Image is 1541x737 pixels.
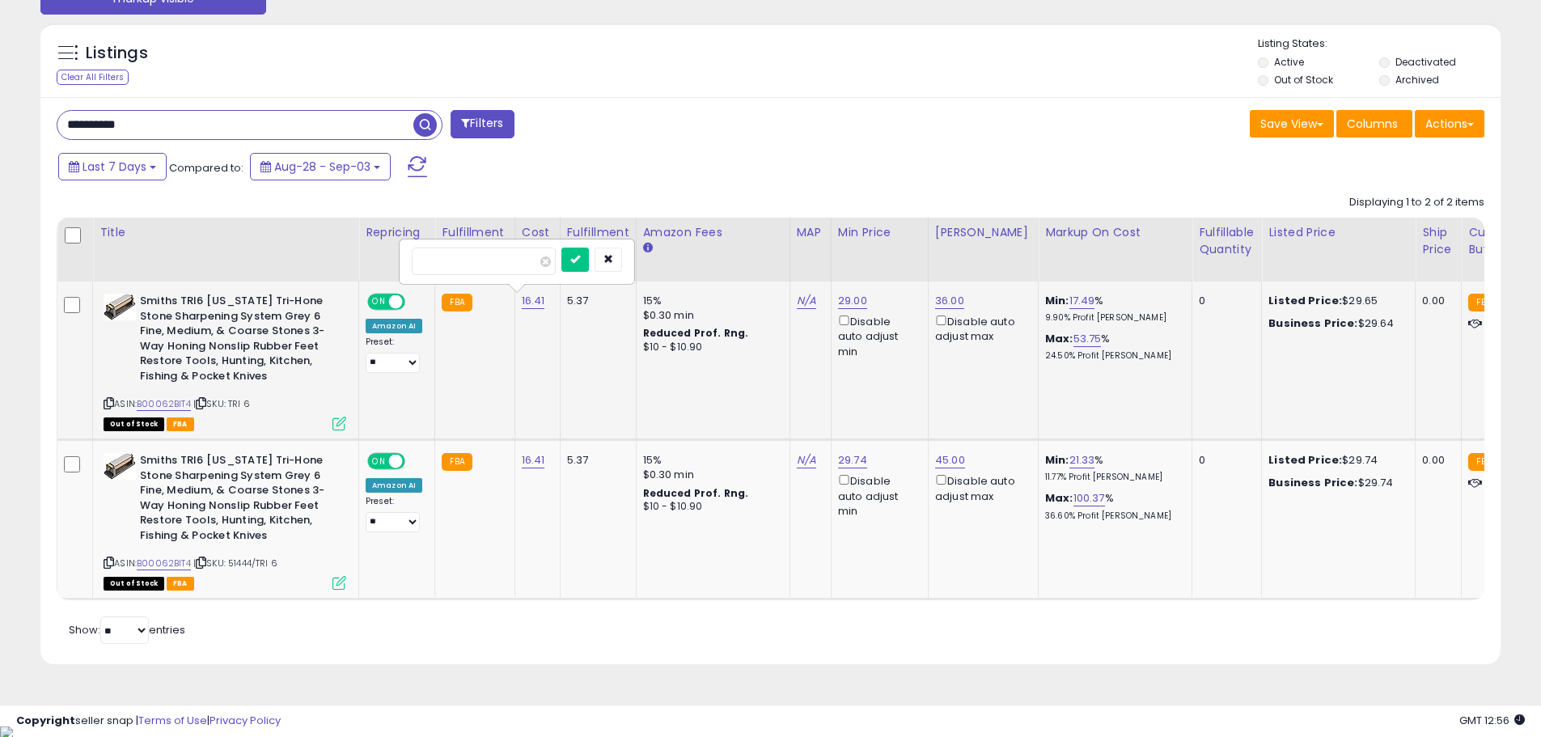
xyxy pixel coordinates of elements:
button: Columns [1336,110,1412,138]
div: 5.37 [567,453,624,468]
b: Smiths TRI6 [US_STATE] Tri-Hone Stone Sharpening System Grey 6 Fine, Medium, & Coarse Stones 3-Wa... [140,294,337,388]
div: Fulfillment Cost [567,224,629,258]
div: Repricing [366,224,428,241]
button: Last 7 Days [58,153,167,180]
span: OFF [403,455,429,468]
div: Fulfillment [442,224,507,241]
p: 36.60% Profit [PERSON_NAME] [1045,510,1179,522]
span: 2025-09-12 12:56 GMT [1459,713,1525,728]
div: ASIN: [104,453,346,588]
span: Columns [1347,116,1398,132]
button: Actions [1415,110,1484,138]
div: Listed Price [1268,224,1408,241]
div: % [1045,453,1179,483]
div: ASIN: [104,294,346,429]
p: Listing States: [1258,36,1501,52]
p: 9.90% Profit [PERSON_NAME] [1045,312,1179,324]
div: % [1045,294,1179,324]
div: Cost [522,224,553,241]
a: B00062BIT4 [137,557,191,570]
b: Business Price: [1268,316,1357,331]
span: ON [369,295,389,309]
a: 29.00 [838,293,867,309]
button: Filters [451,110,514,138]
div: seller snap | | [16,714,281,729]
span: Compared to: [169,160,243,176]
div: 15% [643,294,777,308]
b: Max: [1045,331,1073,346]
th: The percentage added to the cost of goods (COGS) that forms the calculator for Min & Max prices. [1039,218,1192,282]
span: ON [369,455,389,468]
div: % [1045,491,1179,521]
img: 41JjAfIqniL._SL40_.jpg [104,453,136,480]
div: Preset: [366,496,422,532]
a: 29.74 [838,452,867,468]
img: 41JjAfIqniL._SL40_.jpg [104,294,136,320]
div: Title [99,224,352,241]
span: FBA [167,577,194,591]
div: Disable auto adjust max [935,472,1026,503]
span: Show: entries [69,622,185,637]
div: Disable auto adjust min [838,472,916,519]
div: Markup on Cost [1045,224,1185,241]
div: Ship Price [1422,224,1454,258]
div: 5.37 [567,294,624,308]
a: 16.41 [522,293,545,309]
div: Amazon AI [366,319,422,333]
div: $29.65 [1268,294,1403,308]
div: Amazon Fees [643,224,783,241]
div: $10 - $10.90 [643,341,777,354]
div: 0 [1199,294,1249,308]
div: % [1045,332,1179,362]
small: Amazon Fees. [643,241,653,256]
a: 53.75 [1073,331,1102,347]
small: FBA [1468,453,1498,471]
div: Min Price [838,224,921,241]
div: MAP [797,224,824,241]
button: Aug-28 - Sep-03 [250,153,391,180]
b: Listed Price: [1268,293,1342,308]
span: All listings that are currently out of stock and unavailable for purchase on Amazon [104,417,164,431]
a: 45.00 [935,452,965,468]
p: 11.77% Profit [PERSON_NAME] [1045,472,1179,483]
a: 21.33 [1069,452,1095,468]
span: OFF [403,295,429,309]
div: $29.74 [1268,476,1403,490]
span: | SKU: 51444/TRI 6 [193,557,277,570]
small: FBA [442,453,472,471]
div: Fulfillable Quantity [1199,224,1255,258]
span: Aug-28 - Sep-03 [274,159,370,175]
label: Out of Stock [1274,73,1333,87]
h5: Listings [86,42,148,65]
a: 36.00 [935,293,964,309]
div: 0.00 [1422,453,1449,468]
b: Max: [1045,490,1073,506]
button: Save View [1250,110,1334,138]
span: All listings that are currently out of stock and unavailable for purchase on Amazon [104,577,164,591]
div: 0.00 [1422,294,1449,308]
label: Active [1274,55,1304,69]
small: FBA [442,294,472,311]
a: N/A [797,452,816,468]
b: Min: [1045,452,1069,468]
a: 100.37 [1073,490,1105,506]
div: Disable auto adjust max [935,312,1026,344]
div: Preset: [366,337,422,373]
div: Disable auto adjust min [838,312,916,359]
b: Smiths TRI6 [US_STATE] Tri-Hone Stone Sharpening System Grey 6 Fine, Medium, & Coarse Stones 3-Wa... [140,453,337,547]
b: Listed Price: [1268,452,1342,468]
div: $29.74 [1268,453,1403,468]
b: Reduced Prof. Rng. [643,326,749,340]
div: 15% [643,453,777,468]
a: Terms of Use [138,713,207,728]
a: B00062BIT4 [137,397,191,411]
b: Reduced Prof. Rng. [643,486,749,500]
div: $0.30 min [643,308,777,323]
div: $29.64 [1268,316,1403,331]
div: $0.30 min [643,468,777,482]
span: FBA [167,417,194,431]
a: Privacy Policy [210,713,281,728]
p: 24.50% Profit [PERSON_NAME] [1045,350,1179,362]
small: FBA [1468,294,1498,311]
div: Displaying 1 to 2 of 2 items [1349,195,1484,210]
